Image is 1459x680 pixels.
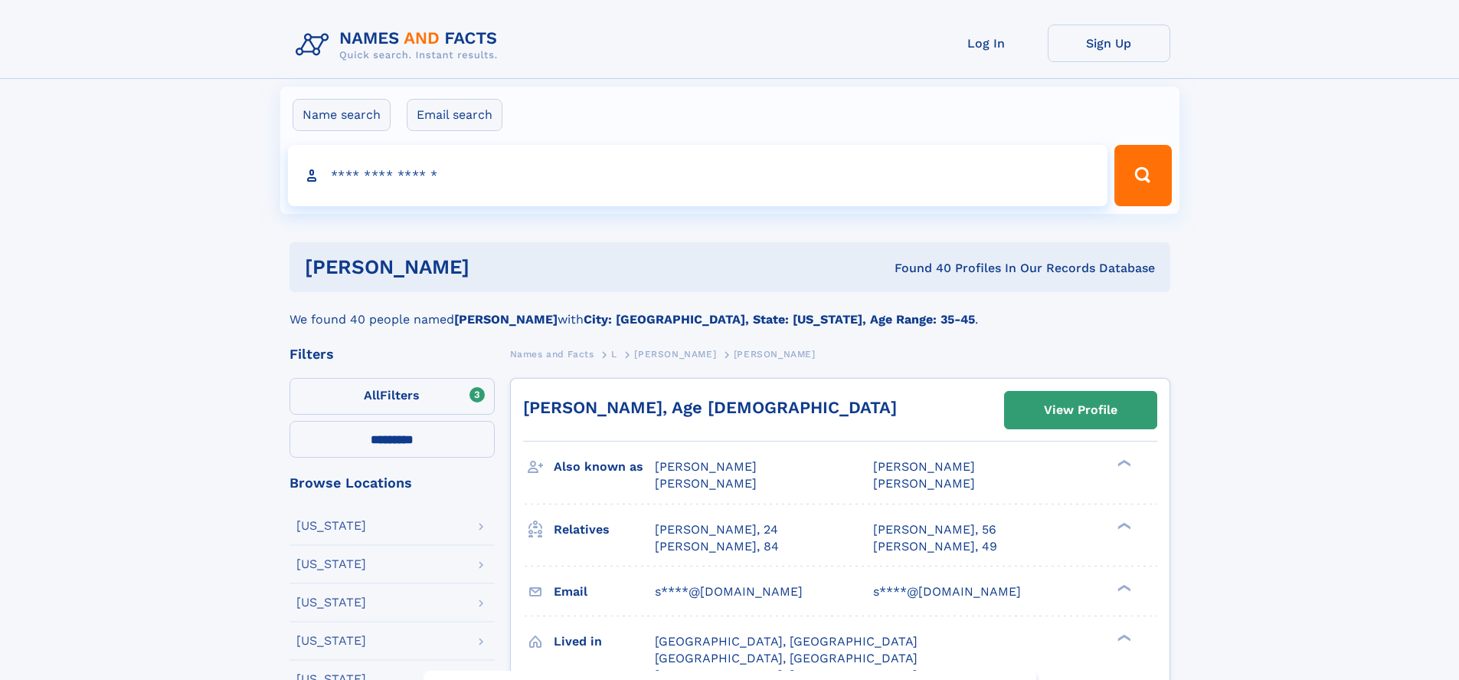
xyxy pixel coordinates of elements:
[305,258,682,277] h1: [PERSON_NAME]
[682,260,1155,277] div: Found 40 Profiles In Our Records Database
[925,25,1048,62] a: Log In
[554,579,655,605] h3: Email
[734,349,816,360] span: [PERSON_NAME]
[554,454,655,480] h3: Also known as
[655,538,779,555] a: [PERSON_NAME], 84
[584,312,975,327] b: City: [GEOGRAPHIC_DATA], State: [US_STATE], Age Range: 35-45
[655,476,757,491] span: [PERSON_NAME]
[288,145,1108,206] input: search input
[611,349,617,360] span: L
[296,635,366,647] div: [US_STATE]
[1048,25,1170,62] a: Sign Up
[873,521,996,538] a: [PERSON_NAME], 56
[290,25,510,66] img: Logo Names and Facts
[1114,145,1171,206] button: Search Button
[634,349,716,360] span: [PERSON_NAME]
[364,388,380,402] span: All
[523,398,897,417] a: [PERSON_NAME], Age [DEMOGRAPHIC_DATA]
[296,520,366,532] div: [US_STATE]
[1114,458,1132,468] div: ❯
[655,521,778,538] a: [PERSON_NAME], 24
[510,344,594,363] a: Names and Facts
[655,651,918,665] span: [GEOGRAPHIC_DATA], [GEOGRAPHIC_DATA]
[290,378,495,415] label: Filters
[655,634,918,649] span: [GEOGRAPHIC_DATA], [GEOGRAPHIC_DATA]
[1005,392,1156,429] a: View Profile
[1114,632,1132,642] div: ❯
[1044,393,1117,428] div: View Profile
[611,344,617,363] a: L
[290,292,1170,329] div: We found 40 people named with .
[655,459,757,474] span: [PERSON_NAME]
[290,347,495,361] div: Filters
[296,558,366,570] div: [US_STATE]
[407,99,502,131] label: Email search
[1114,583,1132,593] div: ❯
[293,99,391,131] label: Name search
[873,459,975,474] span: [PERSON_NAME]
[454,312,558,327] b: [PERSON_NAME]
[296,596,366,609] div: [US_STATE]
[873,538,997,555] a: [PERSON_NAME], 49
[554,629,655,655] h3: Lived in
[1114,521,1132,531] div: ❯
[873,476,975,491] span: [PERSON_NAME]
[290,476,495,490] div: Browse Locations
[554,517,655,543] h3: Relatives
[634,344,716,363] a: [PERSON_NAME]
